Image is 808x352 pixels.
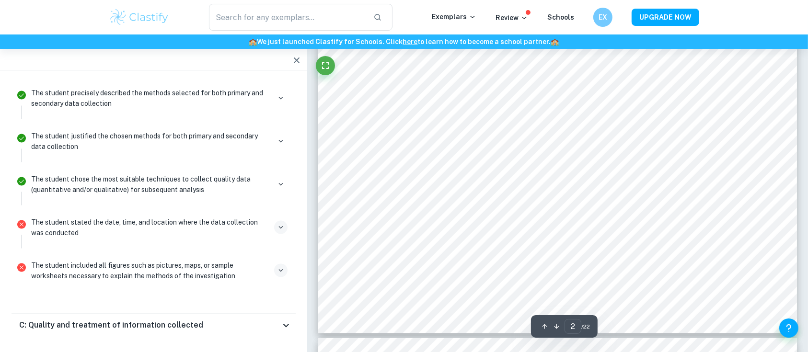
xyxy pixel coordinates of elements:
p: Exemplars [432,11,476,22]
svg: Incorrect [16,262,27,273]
h6: EX [598,12,609,23]
p: The student included all figures such as pictures, maps, or sample worksheets necessary to explai... [31,260,270,281]
svg: Correct [16,90,27,101]
button: UPGRADE NOW [632,9,699,26]
h6: C: Quality and treatment of information collected [19,320,203,331]
img: Clastify logo [109,8,170,27]
button: Fullscreen [316,56,335,75]
div: C: Quality and treatment of information collected [12,314,296,337]
button: EX [593,8,612,27]
svg: Correct [16,176,27,187]
h6: We just launched Clastify for Schools. Click to learn how to become a school partner. [2,36,806,47]
svg: Incorrect [16,219,27,230]
p: The student chose the most suitable techniques to collect quality data (quantitative and/or quali... [31,174,270,195]
input: Search for any exemplars... [209,4,366,31]
p: Review [496,12,528,23]
p: The student justified the chosen methods for both primary and secondary data collection [31,131,270,152]
button: Help and Feedback [779,318,798,338]
span: 🏫 [249,38,257,45]
a: here [403,38,418,45]
p: The student stated the date, time, and location where the data collection was conducted [31,217,270,238]
svg: Correct [16,133,27,144]
span: / 22 [581,322,590,331]
p: The student precisely described the methods selected for both primary and secondary data collection [31,88,270,109]
span: 🏫 [551,38,559,45]
a: Schools [547,13,574,21]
